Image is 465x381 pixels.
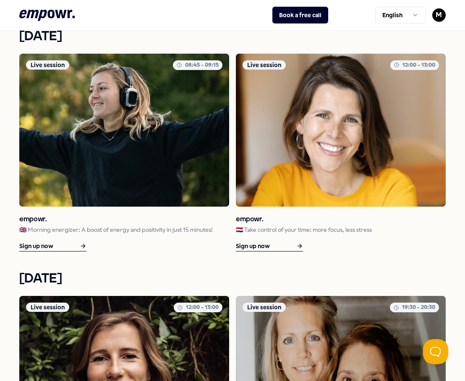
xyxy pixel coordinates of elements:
[390,303,439,312] div: 19:30 - 20:30
[390,60,439,70] div: 12:00 - 13:00
[19,268,446,289] h2: [DATE]
[174,303,222,312] div: 12:00 - 13:00
[243,60,286,70] div: Live session
[236,54,446,251] a: activity imageLive session12:00 - 13:00empowr.🇳🇱 Take control of your time: more focus, less stre...
[19,54,229,207] img: activity image
[236,225,446,234] p: 🇳🇱 Take control of your time: more focus, less stress
[236,241,303,251] div: Sign up now
[19,225,229,234] p: 🇬🇧 Morning energizer: A boost of energy and positivity in just 15 minutes!
[26,60,69,70] div: Live session
[432,8,446,22] button: M
[423,339,448,364] iframe: Help Scout Beacon - Open
[19,241,86,251] div: Sign up now
[19,54,229,251] a: activity imageLive session08:45 - 09:15empowr.🇬🇧 Morning energizer: A boost of energy and positiv...
[272,7,328,23] button: Book a free call
[19,213,229,225] h3: empowr.
[26,303,69,312] div: Live session
[173,60,222,70] div: 08:45 - 09:15
[236,54,446,207] img: activity image
[236,213,446,225] h3: empowr.
[19,26,446,47] h2: [DATE]
[243,303,286,312] div: Live session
